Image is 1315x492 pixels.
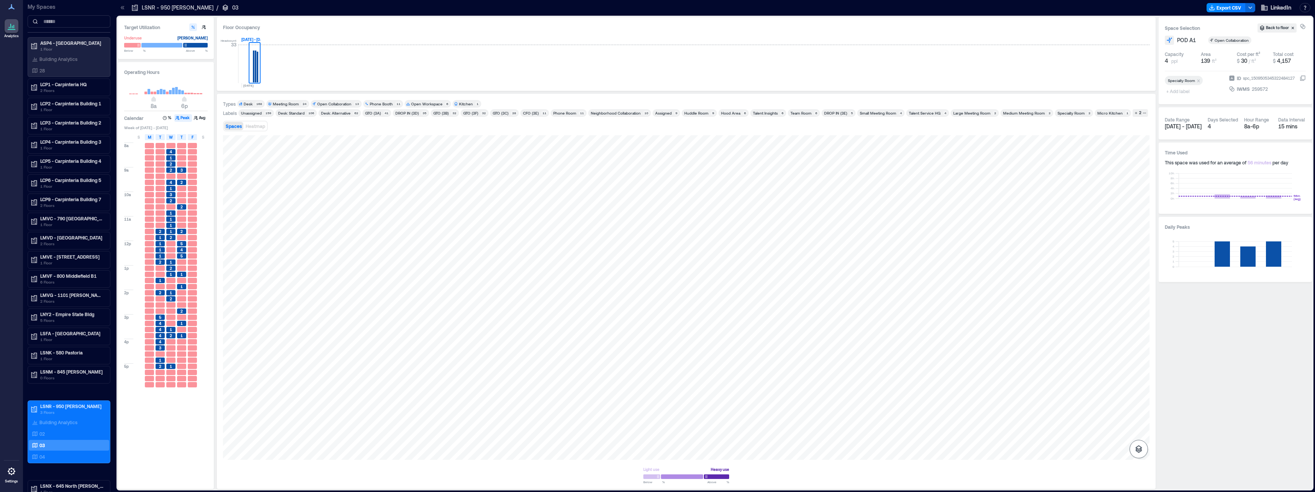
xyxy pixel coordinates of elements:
[159,321,161,326] span: 4
[643,111,649,115] div: 10
[40,196,105,202] p: LCP9 - Carpinteria Building 7
[321,110,351,116] div: Desk: Alternative
[40,273,105,279] p: LMVF - 800 Middlefield B1
[180,253,183,259] span: 5
[226,123,242,129] span: Spaces
[1212,58,1217,64] span: ft²
[124,167,129,173] span: 9a
[40,107,105,113] p: 1 Floor
[1165,86,1193,97] span: + Add label
[170,180,172,185] span: 4
[193,114,208,122] button: Avg
[1237,58,1240,64] span: $
[1177,36,1196,44] span: POD A1
[1003,110,1045,116] div: Medium Meeting Room
[1215,38,1250,43] div: Open Collaboration
[1208,123,1238,130] div: 4
[849,111,854,115] div: 5
[124,23,208,31] h3: Target Utilization
[421,111,428,115] div: 35
[180,284,183,289] span: 1
[1171,186,1174,190] tspan: 4h
[40,81,105,87] p: LCP1 - Carpinteria HQ
[445,102,449,106] div: 6
[5,479,18,484] p: Settings
[170,266,172,271] span: 2
[124,266,129,271] span: 1p
[1172,259,1174,263] tspan: 1
[170,198,172,203] span: 2
[244,122,267,130] button: Heatmap
[475,102,480,106] div: 1
[170,235,172,240] span: 2
[39,442,45,448] p: 03
[159,327,161,332] span: 4
[674,111,679,115] div: 9
[180,308,183,314] span: 2
[684,110,708,116] div: Huddle Room
[1171,176,1174,180] tspan: 8h
[711,466,729,473] div: Heavy use
[148,134,151,140] span: M
[180,247,183,253] span: 4
[177,34,208,42] div: [PERSON_NAME]
[1237,51,1260,57] div: Cost per ft²
[40,215,105,221] p: LMVC - 790 [GEOGRAPHIC_DATA] B2
[159,259,161,265] span: 2
[40,40,105,46] p: ASP4 - [GEOGRAPHIC_DATA]
[1171,191,1174,195] tspan: 2h
[1165,159,1306,166] div: This space was used for an average of per day
[40,369,105,375] p: LSNM - 845 [PERSON_NAME]
[1273,58,1276,64] span: $
[711,111,715,115] div: 9
[159,247,161,253] span: 1
[159,235,161,240] span: 1
[40,221,105,228] p: 1 Floor
[170,327,172,332] span: 1
[40,145,105,151] p: 1 Floor
[124,34,142,42] div: Underuse
[1237,85,1250,93] span: IWMS
[354,102,360,106] div: 13
[643,480,665,484] span: Below %
[1195,78,1203,83] div: Remove Specialty Room
[1201,51,1211,57] div: Area
[1300,75,1306,81] button: IDspc_1509505345322484127
[1244,116,1269,123] div: Hour Range
[40,336,105,343] p: 1 Floor
[180,134,183,140] span: T
[170,216,172,222] span: 1
[170,155,172,161] span: 1
[39,67,45,74] p: 28
[40,120,105,126] p: LCP3 - Carpinteria Building 2
[170,229,172,234] span: 1
[40,158,105,164] p: LCP5 - Carpinteria Building 4
[39,56,77,62] p: Building Analytics
[170,259,172,265] span: 1
[1133,109,1148,117] button: 2
[39,419,77,425] p: Building Analytics
[824,110,847,116] div: DROP IN (3E)
[40,349,105,356] p: LSNK - 580 Pastoria
[1237,74,1241,82] span: ID
[170,333,172,338] span: 2
[1165,57,1168,65] span: 4
[180,180,183,185] span: 2
[1165,116,1190,123] div: Date Range
[1171,181,1174,185] tspan: 6h
[1087,111,1092,115] div: 2
[40,403,105,409] p: LSNR - 950 [PERSON_NAME]
[493,110,508,116] div: GTO (3C)
[39,431,45,437] p: 02
[180,241,183,246] span: 5
[159,241,161,246] span: 1
[159,134,161,140] span: T
[909,110,941,116] div: Talent Service HQ
[264,111,272,115] div: 159
[40,183,105,189] p: 1 Floor
[124,241,131,246] span: 12p
[224,122,243,130] button: Spaces
[124,315,129,320] span: 3p
[159,253,161,259] span: 1
[169,134,173,140] span: W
